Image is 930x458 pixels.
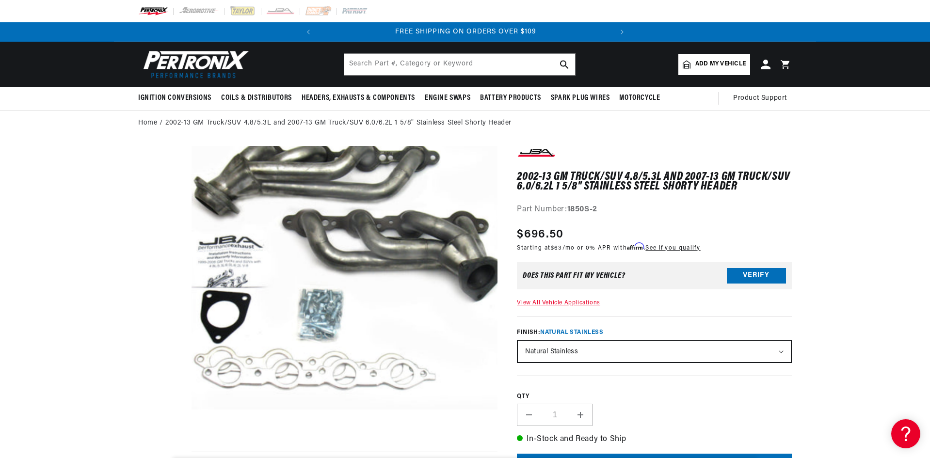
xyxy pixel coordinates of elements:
p: In-Stock and Ready to Ship [517,433,792,446]
span: Spark Plug Wires [551,93,610,103]
span: Motorcycle [619,93,660,103]
input: Search Part #, Category or Keyword [344,54,575,75]
button: search button [554,54,575,75]
summary: Ignition Conversions [138,87,216,110]
label: QTY [517,393,792,401]
span: Ignition Conversions [138,93,211,103]
summary: Product Support [733,87,792,110]
summary: Coils & Distributors [216,87,297,110]
summary: Spark Plug Wires [546,87,615,110]
summary: Headers, Exhausts & Components [297,87,420,110]
img: Pertronix [138,47,250,81]
button: Verify [727,268,786,284]
nav: breadcrumbs [138,118,792,128]
span: Add my vehicle [695,60,746,69]
a: View All Vehicle Applications [517,300,600,306]
div: 2 of 2 [319,27,613,37]
button: Translation missing: en.sections.announcements.previous_announcement [299,22,318,42]
span: $63 [551,245,562,251]
summary: Battery Products [475,87,546,110]
strong: 1850S-2 [567,205,597,213]
slideshow-component: Translation missing: en.sections.announcements.announcement_bar [114,22,816,42]
span: FREE SHIPPING ON ORDERS OVER $109 [395,28,536,35]
h1: 2002-13 GM Truck/SUV 4.8/5.3L and 2007-13 GM Truck/SUV 6.0/6.2L 1 5/8" Stainless Steel Shorty Header [517,172,792,192]
span: Coils & Distributors [221,93,292,103]
span: Engine Swaps [425,93,470,103]
a: See if you qualify - Learn more about Affirm Financing (opens in modal) [645,245,700,251]
div: Does This part fit My vehicle? [523,272,625,280]
span: Headers, Exhausts & Components [302,93,415,103]
span: Affirm [627,243,644,250]
span: $696.50 [517,226,563,243]
media-gallery: Gallery Viewer [138,146,497,457]
span: Natural Stainless [540,330,603,335]
div: Part Number: [517,204,792,216]
summary: Motorcycle [614,87,665,110]
label: Finish: [517,328,792,337]
a: Home [138,118,157,128]
div: Announcement [319,27,613,37]
span: Battery Products [480,93,541,103]
a: 2002-13 GM Truck/SUV 4.8/5.3L and 2007-13 GM Truck/SUV 6.0/6.2L 1 5/8" Stainless Steel Shorty Header [165,118,512,128]
a: Add my vehicle [678,54,750,75]
button: Translation missing: en.sections.announcements.next_announcement [612,22,632,42]
p: Starting at /mo or 0% APR with . [517,243,700,253]
summary: Engine Swaps [420,87,475,110]
span: Product Support [733,93,787,104]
